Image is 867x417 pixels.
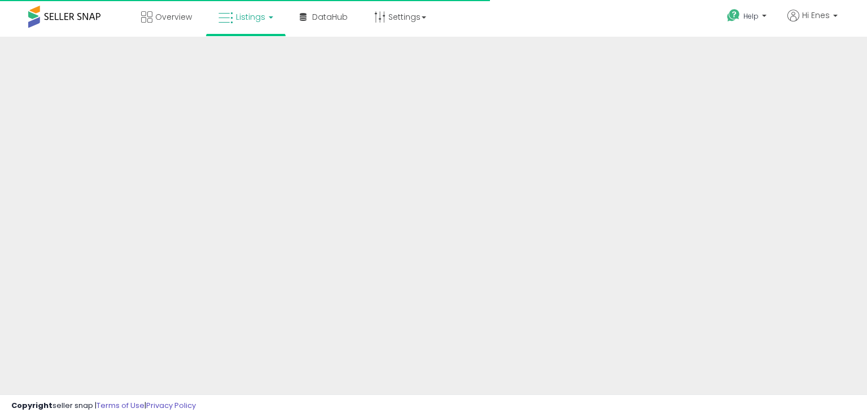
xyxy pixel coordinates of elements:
[743,11,759,21] span: Help
[802,10,830,21] span: Hi Enes
[155,11,192,23] span: Overview
[726,8,741,23] i: Get Help
[312,11,348,23] span: DataHub
[236,11,265,23] span: Listings
[787,10,838,35] a: Hi Enes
